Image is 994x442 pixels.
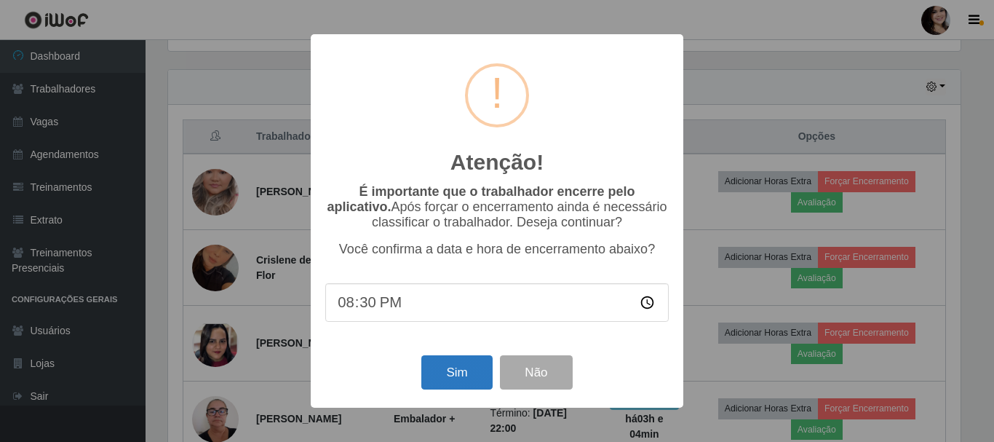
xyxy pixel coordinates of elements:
p: Você confirma a data e hora de encerramento abaixo? [325,242,669,257]
b: É importante que o trabalhador encerre pelo aplicativo. [327,184,635,214]
h2: Atenção! [450,149,544,175]
button: Sim [421,355,492,390]
p: Após forçar o encerramento ainda é necessário classificar o trabalhador. Deseja continuar? [325,184,669,230]
button: Não [500,355,572,390]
